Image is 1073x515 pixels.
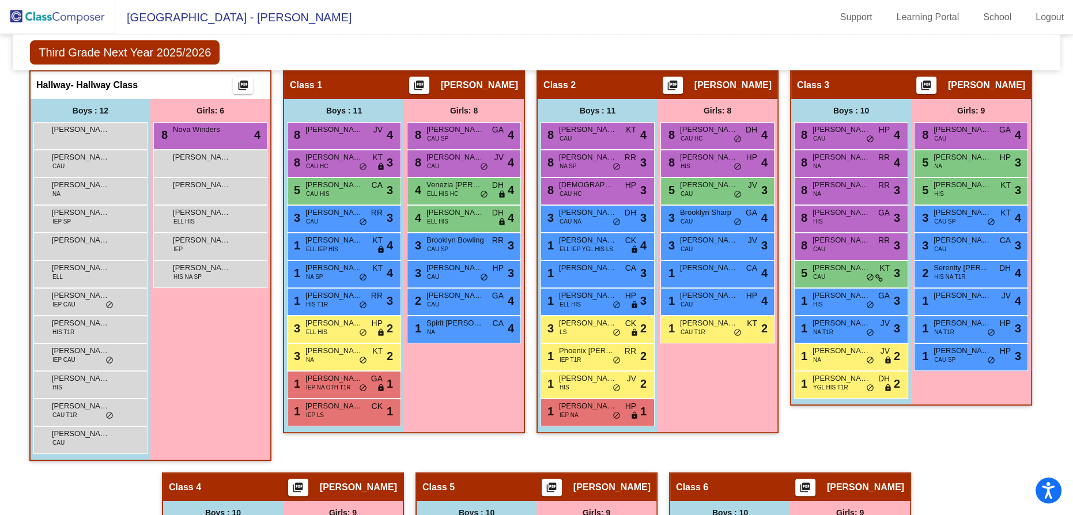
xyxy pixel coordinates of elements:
[934,245,946,253] span: CAU
[746,262,757,274] span: CA
[559,234,617,246] span: [PERSON_NAME]
[359,301,367,310] span: do_not_disturb_alt
[427,272,439,281] span: CAU
[761,292,768,309] span: 4
[508,126,514,143] span: 4
[1000,207,1011,219] span: KT
[663,77,683,94] button: Print Students Details
[919,79,933,96] mat-icon: picture_as_pdf
[878,290,890,302] span: GA
[894,264,900,282] span: 3
[387,237,393,254] span: 4
[545,156,554,169] span: 8
[36,79,71,91] span: Hallway
[426,262,484,274] span: [PERSON_NAME]
[52,217,71,226] span: IEP SP
[372,317,383,330] span: HP
[30,40,220,65] span: Third Grade Next Year 2025/2026
[919,211,928,224] span: 3
[813,190,821,198] span: NA
[694,79,772,91] span: [PERSON_NAME]
[934,134,946,143] span: CAU
[387,126,393,143] span: 4
[813,290,870,301] span: [PERSON_NAME]
[412,156,421,169] span: 8
[666,294,675,307] span: 1
[934,290,991,301] span: [PERSON_NAME]
[748,234,757,247] span: JV
[1000,234,1011,247] span: CA
[52,262,109,274] span: [PERSON_NAME]
[613,162,621,172] span: do_not_disturb_alt
[625,262,636,274] span: CA
[492,179,504,191] span: DH
[640,292,647,309] span: 3
[545,267,554,279] span: 1
[173,245,183,253] span: IEP
[813,134,825,143] span: CAU
[894,209,900,226] span: 3
[426,290,484,301] span: [PERSON_NAME]
[412,184,421,196] span: 4
[498,218,506,227] span: lock
[306,245,338,253] span: ELL IEP HIS
[52,162,65,171] span: CAU
[545,184,554,196] span: 8
[173,179,231,191] span: [PERSON_NAME]
[291,156,300,169] span: 8
[426,234,484,246] span: Brooklyn Bowling
[813,262,870,274] span: [PERSON_NAME]
[1015,126,1021,143] span: 4
[919,239,928,252] span: 3
[625,290,636,302] span: HP
[878,234,890,247] span: RR
[412,128,421,141] span: 8
[934,179,991,191] span: [PERSON_NAME]
[831,8,882,26] a: Support
[359,273,367,282] span: do_not_disturb_alt
[377,245,385,255] span: lock
[916,77,936,94] button: Print Students Details
[1015,209,1021,226] span: 4
[492,124,504,136] span: GA
[681,162,690,171] span: HIS
[441,79,518,91] span: [PERSON_NAME]
[559,290,617,301] span: [PERSON_NAME]
[761,264,768,282] span: 4
[426,207,484,218] span: [PERSON_NAME]
[919,184,928,196] span: 5
[878,179,890,191] span: RR
[761,181,768,199] span: 3
[640,264,647,282] span: 3
[798,156,807,169] span: 8
[560,217,581,226] span: CAU NA
[427,217,448,226] span: ELL HIS
[426,317,484,329] span: Spirit [PERSON_NAME] [PERSON_NAME]
[934,190,944,198] span: HIS
[508,154,514,171] span: 4
[412,267,421,279] span: 3
[559,262,617,274] span: [PERSON_NAME]
[173,272,202,281] span: HIS NA SP
[613,218,621,227] span: do_not_disturb_alt
[52,234,109,246] span: [PERSON_NAME]
[305,262,363,274] span: [PERSON_NAME]
[305,152,363,163] span: [PERSON_NAME] [PERSON_NAME]
[666,239,675,252] span: 3
[879,262,890,274] span: KT
[412,239,421,252] span: 3
[372,234,383,247] span: KT
[625,234,636,247] span: CK
[613,301,621,310] span: do_not_disturb_alt
[543,79,576,91] span: Class 2
[681,190,693,198] span: CAU
[306,272,323,281] span: NA SP
[813,217,823,226] span: HIS
[911,99,1031,122] div: Girls: 9
[371,207,383,219] span: RR
[948,79,1025,91] span: [PERSON_NAME]
[795,479,815,496] button: Print Students Details
[427,162,439,171] span: CAU
[1000,179,1011,191] span: KT
[31,99,150,122] div: Boys : 12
